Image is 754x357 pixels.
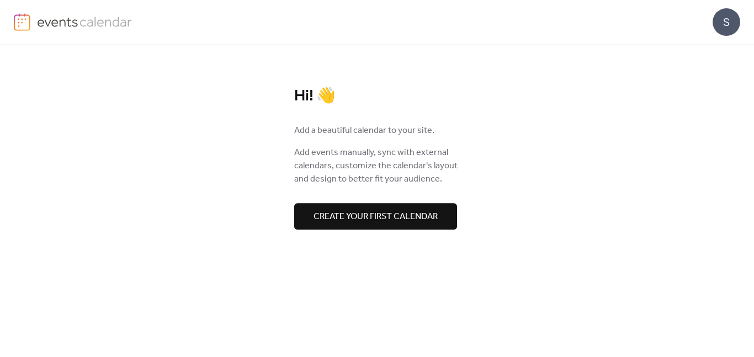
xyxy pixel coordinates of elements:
img: logo [14,13,30,31]
button: Create your first calendar [294,203,457,230]
span: Add a beautiful calendar to your site. [294,124,434,137]
span: Add events manually, sync with external calendars, customize the calendar's layout and design to ... [294,146,460,186]
div: Hi! 👋 [294,87,460,106]
div: S [713,8,740,36]
span: Create your first calendar [314,210,438,223]
img: logo-type [37,13,132,30]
